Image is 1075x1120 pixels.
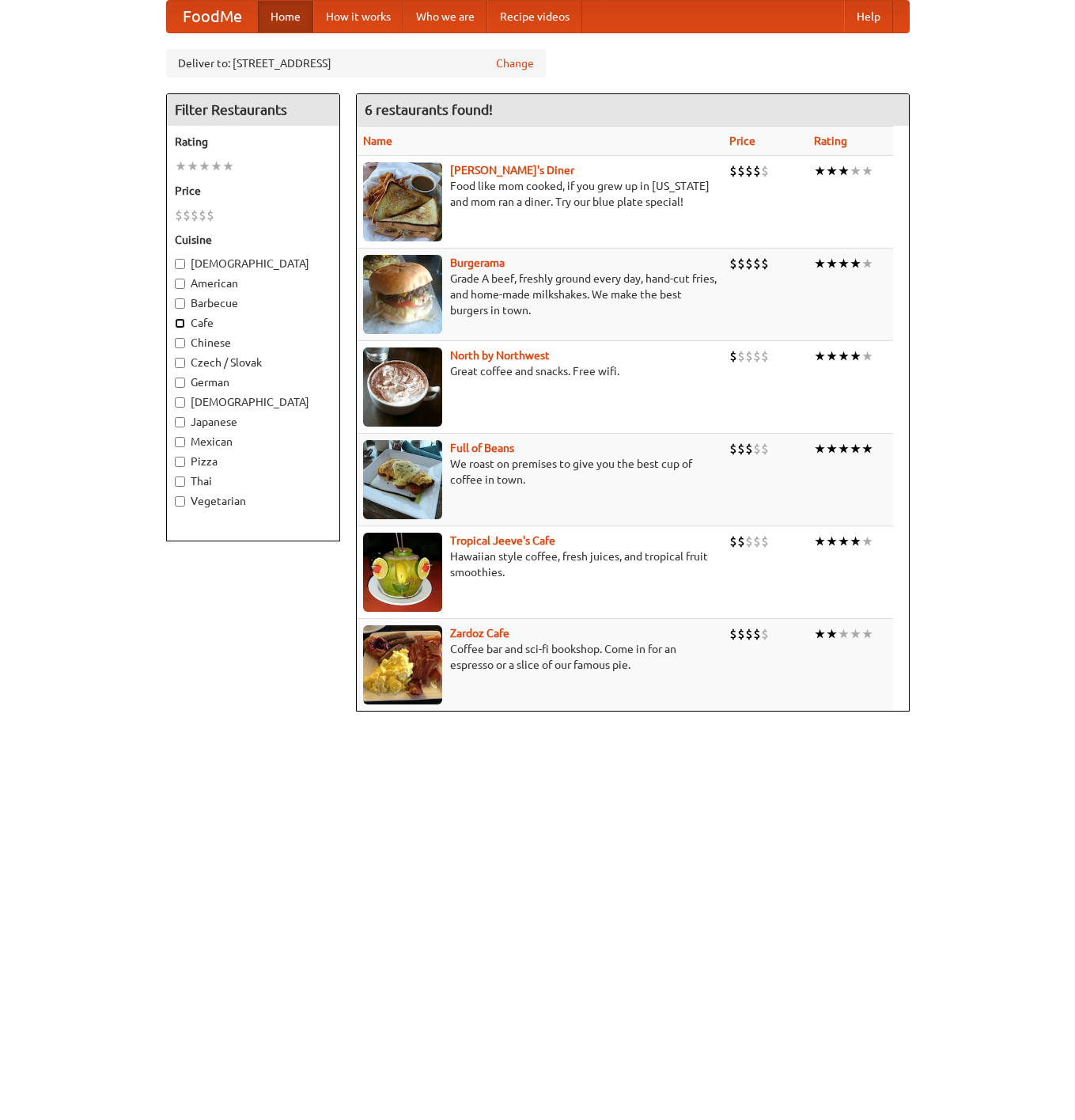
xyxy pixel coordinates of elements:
[175,134,331,150] h5: Rating
[206,207,214,224] li: $
[450,627,509,640] b: Zardoz Cafe
[850,440,861,457] li: ★
[826,255,838,272] li: ★
[861,162,873,180] li: ★
[363,440,442,519] img: beans.jpg
[753,625,761,643] li: $
[838,533,850,550] li: ★
[753,440,761,457] li: $
[729,135,755,147] a: Price
[175,355,331,370] label: Czech / Slovak
[838,625,850,643] li: ★
[199,158,210,175] li: ★
[729,625,737,643] li: $
[175,378,185,388] input: German
[745,162,753,180] li: $
[861,625,873,643] li: ★
[175,259,185,269] input: [DEMOGRAPHIC_DATA]
[745,347,753,365] li: $
[175,315,331,331] label: Cafe
[753,255,761,272] li: $
[826,533,838,550] li: ★
[175,158,187,175] li: ★
[761,625,769,643] li: $
[850,533,861,550] li: ★
[450,442,514,454] a: Full of Beans
[761,255,769,272] li: $
[844,1,893,32] a: Help
[175,437,185,447] input: Mexican
[745,533,753,550] li: $
[450,349,550,362] a: North by Northwest
[753,533,761,550] li: $
[850,625,861,643] li: ★
[363,347,442,427] img: north.jpg
[814,162,826,180] li: ★
[363,625,442,704] img: zardoz.jpg
[175,298,185,309] input: Barbecue
[737,625,745,643] li: $
[861,255,873,272] li: ★
[199,207,206,224] li: $
[166,49,546,78] div: Deliver to: [STREET_ADDRESS]
[814,255,826,272] li: ★
[175,338,185,348] input: Chinese
[175,374,331,390] label: German
[167,1,258,32] a: FoodMe
[365,102,493,117] ng-pluralize: 6 restaurants found!
[450,534,555,547] a: Tropical Jeeve's Cafe
[729,440,737,457] li: $
[175,295,331,311] label: Barbecue
[496,55,534,71] a: Change
[175,335,331,351] label: Chinese
[753,347,761,365] li: $
[737,162,745,180] li: $
[175,279,185,289] input: American
[826,625,838,643] li: ★
[191,207,199,224] li: $
[403,1,487,32] a: Who we are
[850,255,861,272] li: ★
[175,473,331,489] label: Thai
[450,256,505,269] a: Burgerama
[761,533,769,550] li: $
[753,162,761,180] li: $
[814,625,826,643] li: ★
[175,414,331,430] label: Japanese
[175,183,331,199] h5: Price
[814,135,847,147] a: Rating
[761,440,769,457] li: $
[363,162,442,241] img: sallys.jpg
[838,162,850,180] li: ★
[210,158,222,175] li: ★
[175,207,183,224] li: $
[814,347,826,365] li: ★
[175,417,185,427] input: Japanese
[487,1,582,32] a: Recipe videos
[175,476,185,487] input: Thai
[175,496,185,507] input: Vegetarian
[861,347,873,365] li: ★
[313,1,403,32] a: How it works
[745,440,753,457] li: $
[363,533,442,612] img: jeeves.jpg
[183,207,191,224] li: $
[175,232,331,248] h5: Cuisine
[167,94,339,126] h4: Filter Restaurants
[222,158,234,175] li: ★
[861,533,873,550] li: ★
[737,255,745,272] li: $
[826,162,838,180] li: ★
[175,275,331,291] label: American
[729,162,737,180] li: $
[175,394,331,410] label: [DEMOGRAPHIC_DATA]
[838,255,850,272] li: ★
[826,347,838,365] li: ★
[850,162,861,180] li: ★
[729,255,737,272] li: $
[363,271,717,318] p: Grade A beef, freshly ground every day, hand-cut fries, and home-made milkshakes. We make the bes...
[363,255,442,334] img: burgerama.jpg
